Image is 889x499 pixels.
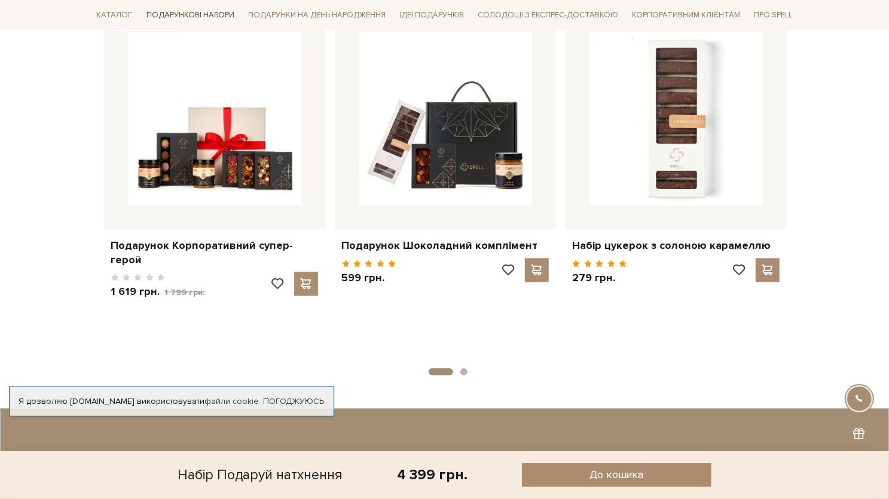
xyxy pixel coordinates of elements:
[92,6,138,25] a: Каталог
[627,6,745,25] a: Корпоративним клієнтам
[460,369,468,376] button: 2 of 2
[111,239,318,267] a: Подарунок Корпоративний супер-герой
[589,468,644,482] span: До кошика
[522,463,711,487] button: До кошика
[395,6,469,25] a: Ідеї подарунків
[10,396,334,407] div: Я дозволяю [DOMAIN_NAME] використовувати
[204,396,259,406] a: файли cookie
[243,6,390,25] a: Подарунки на День народження
[111,285,206,300] p: 1 619 грн.
[397,465,468,484] div: 4 399 грн.
[263,396,324,407] a: Погоджуюсь
[473,5,623,25] a: Солодощі з експрес-доставкою
[573,239,780,253] a: Набір цукерок з солоною карамеллю
[749,6,797,25] a: Про Spell
[429,369,453,376] button: 1 of 2
[165,288,206,298] span: 1 799 грн.
[342,239,549,253] a: Подарунок Шоколадний комплімент
[573,272,627,285] p: 279 грн.
[342,272,396,285] p: 599 грн.
[142,6,239,25] a: Подарункові набори
[178,463,343,487] div: Набір Подаруй натхнення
